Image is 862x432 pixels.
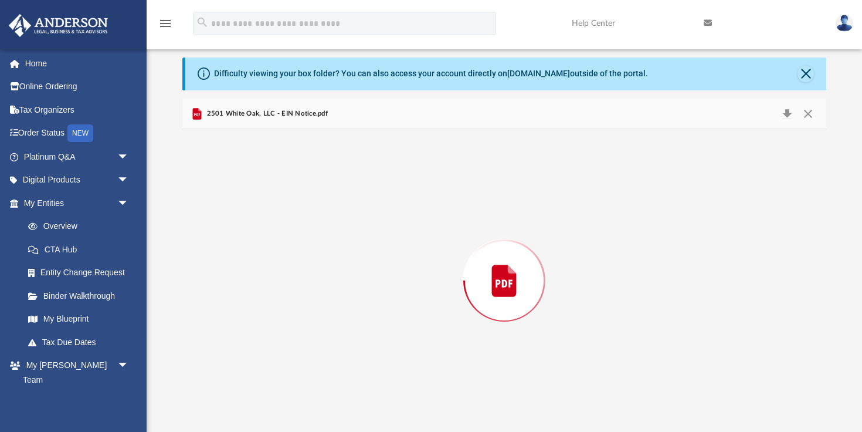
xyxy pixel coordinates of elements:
a: [DOMAIN_NAME] [507,69,570,78]
i: menu [158,16,172,31]
a: Order StatusNEW [8,122,147,146]
button: Close [797,106,819,122]
span: arrow_drop_down [117,168,141,193]
img: User Pic [836,15,853,32]
a: CTA Hub [16,238,147,261]
a: My [PERSON_NAME] Teamarrow_drop_down [8,354,141,392]
a: Home [8,52,147,75]
a: Binder Walkthrough [16,284,147,308]
span: arrow_drop_down [117,145,141,169]
a: Entity Change Request [16,261,147,285]
a: My Blueprint [16,308,141,331]
a: Tax Organizers [8,98,147,122]
a: Online Ordering [8,75,147,99]
a: Digital Productsarrow_drop_down [8,168,147,192]
span: arrow_drop_down [117,354,141,378]
a: Tax Due Dates [16,330,147,354]
div: Difficulty viewing your box folder? You can also access your account directly on outside of the p... [214,67,648,80]
div: NEW [67,124,93,142]
button: Close [797,66,814,82]
button: Download [776,106,797,122]
img: Anderson Advisors Platinum Portal [5,14,111,37]
i: search [196,16,209,29]
a: menu [158,22,172,31]
span: arrow_drop_down [117,191,141,215]
span: 2501 White Oak, LLC - EIN Notice.pdf [204,109,328,119]
a: Platinum Q&Aarrow_drop_down [8,145,147,168]
a: Overview [16,215,147,238]
a: My Entitiesarrow_drop_down [8,191,147,215]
